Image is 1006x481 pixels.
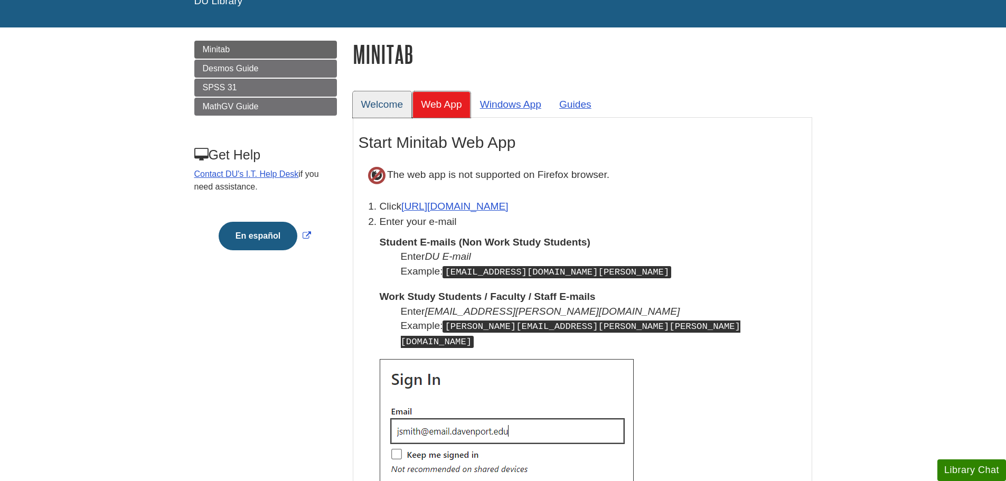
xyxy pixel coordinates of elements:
a: MathGV Guide [194,98,337,116]
kbd: [EMAIL_ADDRESS][DOMAIN_NAME][PERSON_NAME] [443,266,671,278]
p: if you need assistance. [194,168,336,193]
i: DU E-mail [425,251,471,262]
kbd: [PERSON_NAME][EMAIL_ADDRESS][PERSON_NAME][PERSON_NAME][DOMAIN_NAME] [401,320,740,348]
i: [EMAIL_ADDRESS][PERSON_NAME][DOMAIN_NAME] [425,306,680,317]
a: Link opens in new window [216,231,314,240]
dt: Work Study Students / Faculty / Staff E-mails [380,289,806,304]
span: SPSS 31 [203,83,237,92]
span: MathGV Guide [203,102,259,111]
span: Desmos Guide [203,64,259,73]
a: Welcome [353,91,412,117]
p: Enter your e-mail [380,214,806,230]
span: Minitab [203,45,230,54]
h1: Minitab [353,41,812,68]
dt: Student E-mails (Non Work Study Students) [380,235,806,249]
button: Library Chat [937,459,1006,481]
h3: Get Help [194,147,336,163]
a: Desmos Guide [194,60,337,78]
div: Guide Page Menu [194,41,337,268]
p: The web app is not supported on Firefox browser. [359,157,806,194]
a: Contact DU's I.T. Help Desk [194,169,299,178]
a: Windows App [472,91,550,117]
a: SPSS 31 [194,79,337,97]
a: Guides [551,91,600,117]
a: [URL][DOMAIN_NAME] [401,201,509,212]
button: En español [219,222,297,250]
dd: Enter Example: [401,249,806,279]
li: Click [380,199,806,214]
a: Web App [412,91,471,117]
h2: Start Minitab Web App [359,134,806,152]
a: Minitab [194,41,337,59]
dd: Enter Example: [401,304,806,349]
